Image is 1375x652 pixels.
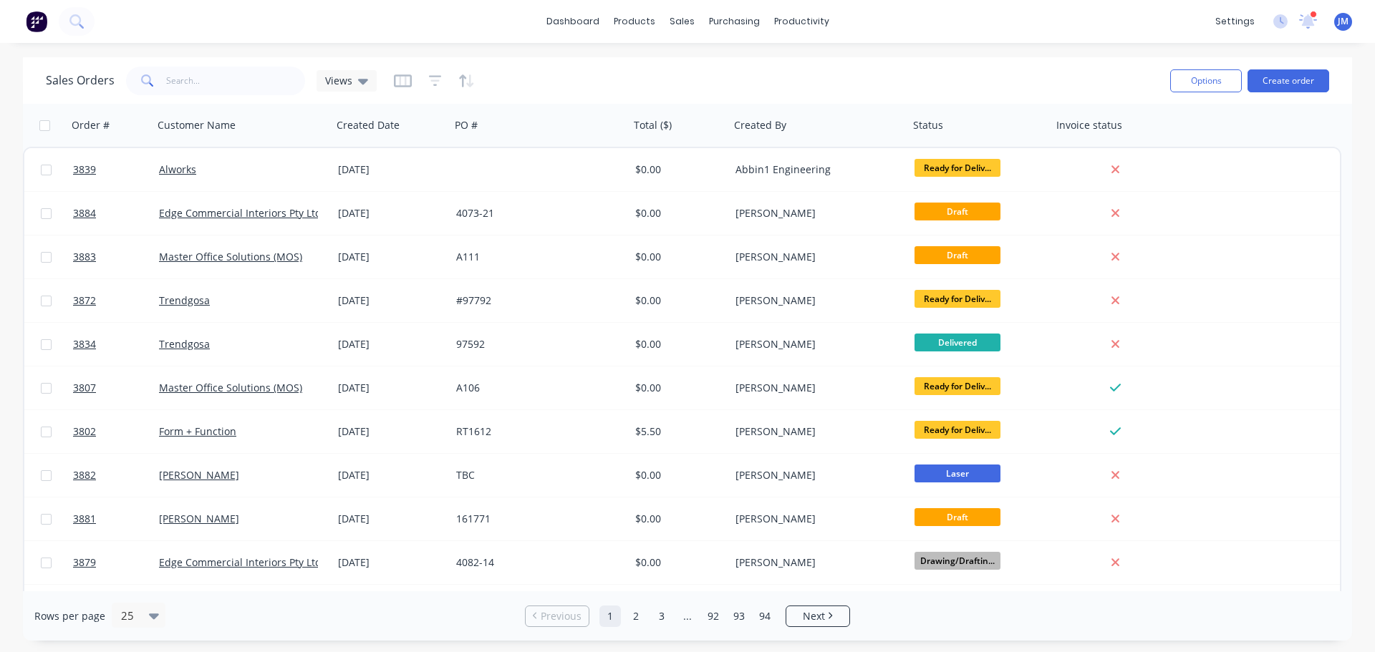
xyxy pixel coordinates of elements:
[735,424,894,439] div: [PERSON_NAME]
[541,609,582,623] span: Previous
[338,555,445,570] div: [DATE]
[73,555,96,570] span: 3879
[635,206,720,220] div: $0.00
[338,250,445,264] div: [DATE]
[635,512,720,526] div: $0.00
[72,118,110,132] div: Order #
[338,206,445,220] div: [DATE]
[46,74,115,87] h1: Sales Orders
[635,293,720,308] div: $0.00
[338,381,445,395] div: [DATE]
[662,11,702,32] div: sales
[26,11,47,32] img: Factory
[539,11,607,32] a: dashboard
[735,293,894,308] div: [PERSON_NAME]
[735,337,894,351] div: [PERSON_NAME]
[915,334,1000,351] span: Delivered
[73,366,159,409] a: 3807
[73,512,96,526] span: 3881
[338,468,445,482] div: [DATE]
[338,424,445,439] div: [DATE]
[735,555,894,570] div: [PERSON_NAME]
[635,162,720,177] div: $0.00
[73,541,159,584] a: 3879
[915,508,1000,526] span: Draft
[735,206,894,220] div: [PERSON_NAME]
[158,118,236,132] div: Customer Name
[159,293,210,307] a: Trendgosa
[73,424,96,439] span: 3802
[159,555,322,569] a: Edge Commercial Interiors Pty Ltd
[455,118,478,132] div: PO #
[607,11,662,32] div: products
[735,162,894,177] div: Abbin1 Engineering
[915,464,1000,482] span: Laser
[73,468,96,482] span: 3882
[456,293,615,308] div: #97792
[73,293,96,308] span: 3872
[526,609,589,623] a: Previous page
[73,206,96,220] span: 3884
[159,250,302,263] a: Master Office Solutions (MOS)
[166,67,306,95] input: Search...
[519,605,856,627] ul: Pagination
[159,206,322,220] a: Edge Commercial Interiors Pty Ltd
[651,605,672,627] a: Page 3
[338,512,445,526] div: [DATE]
[915,159,1000,177] span: Ready for Deliv...
[338,293,445,308] div: [DATE]
[1338,15,1349,28] span: JM
[73,454,159,497] a: 3882
[735,381,894,395] div: [PERSON_NAME]
[703,605,724,627] a: Page 92
[456,381,615,395] div: A106
[915,421,1000,439] span: Ready for Deliv...
[73,235,159,278] a: 3883
[635,250,720,264] div: $0.00
[635,337,720,351] div: $0.00
[73,250,96,264] span: 3883
[786,609,849,623] a: Next page
[735,512,894,526] div: [PERSON_NAME]
[677,605,698,627] a: Jump forward
[915,290,1000,308] span: Ready for Deliv...
[73,148,159,191] a: 3839
[754,605,776,627] a: Page 94
[73,162,96,177] span: 3839
[325,73,352,88] span: Views
[767,11,836,32] div: productivity
[635,555,720,570] div: $0.00
[1056,118,1122,132] div: Invoice status
[159,337,210,351] a: Trendgosa
[73,585,159,628] a: 3880
[456,337,615,351] div: 97592
[735,468,894,482] div: [PERSON_NAME]
[159,512,239,525] a: [PERSON_NAME]
[73,279,159,322] a: 3872
[73,192,159,235] a: 3884
[338,162,445,177] div: [DATE]
[599,605,621,627] a: Page 1 is your current page
[1248,69,1329,92] button: Create order
[456,424,615,439] div: RT1612
[635,381,720,395] div: $0.00
[735,250,894,264] div: [PERSON_NAME]
[73,337,96,351] span: 3834
[338,337,445,351] div: [DATE]
[915,552,1000,570] span: Drawing/Draftin...
[635,424,720,439] div: $5.50
[913,118,943,132] div: Status
[702,11,767,32] div: purchasing
[635,468,720,482] div: $0.00
[456,468,615,482] div: TBC
[456,206,615,220] div: 4073-21
[634,118,672,132] div: Total ($)
[159,468,239,482] a: [PERSON_NAME]
[73,497,159,540] a: 3881
[159,381,302,394] a: Master Office Solutions (MOS)
[159,162,196,176] a: Alworks
[915,377,1000,395] span: Ready for Deliv...
[915,203,1000,220] span: Draft
[915,246,1000,264] span: Draft
[803,609,825,623] span: Next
